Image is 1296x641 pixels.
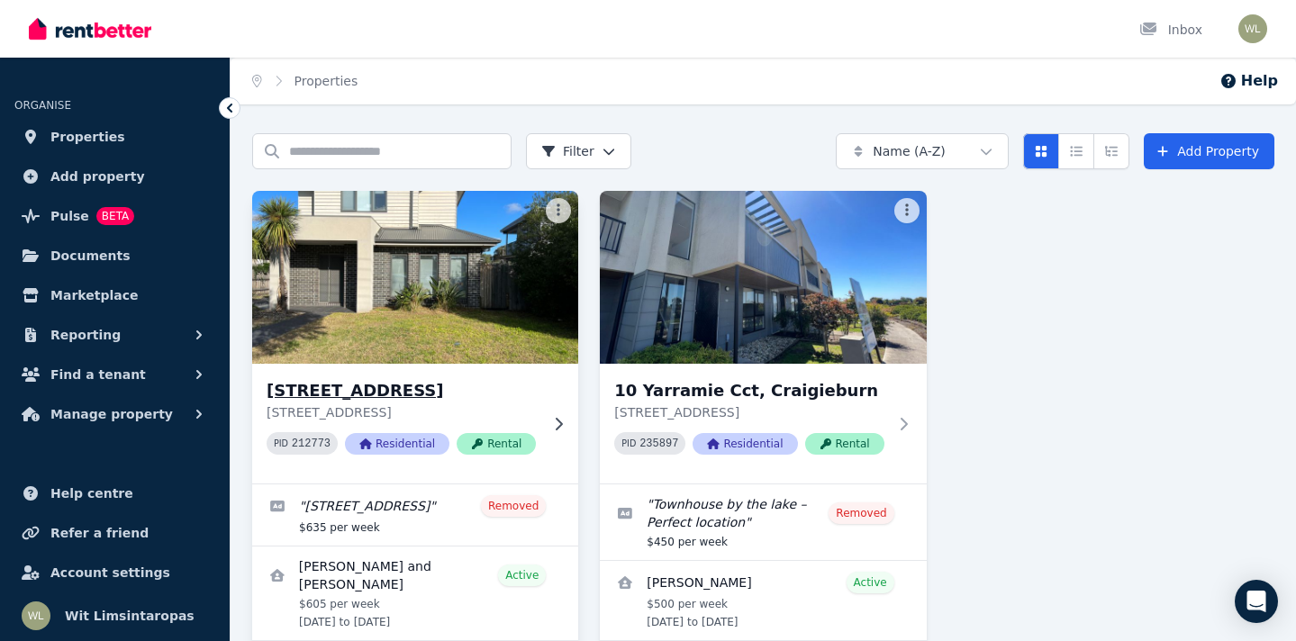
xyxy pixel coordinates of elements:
[50,403,173,425] span: Manage property
[50,126,125,148] span: Properties
[14,396,215,432] button: Manage property
[50,205,89,227] span: Pulse
[267,403,539,421] p: [STREET_ADDRESS]
[614,403,886,421] p: [STREET_ADDRESS]
[621,438,636,448] small: PID
[345,433,449,455] span: Residential
[14,238,215,274] a: Documents
[292,438,331,450] code: 212773
[614,378,886,403] h3: 10 Yarramie Cct, Craigieburn
[231,58,379,104] nav: Breadcrumb
[50,245,131,266] span: Documents
[1219,70,1278,92] button: Help
[1144,133,1274,169] a: Add Property
[600,191,926,364] img: 10 Yarramie Cct, Craigieburn
[274,438,288,448] small: PID
[600,484,926,560] a: Edit listing: Townhouse by the lake – Perfect location
[29,15,151,42] img: RentBetter
[295,74,358,88] a: Properties
[526,133,631,169] button: Filter
[50,324,121,346] span: Reporting
[50,284,138,306] span: Marketplace
[1023,133,1059,169] button: Card view
[639,438,678,450] code: 235897
[693,433,797,455] span: Residential
[1139,21,1202,39] div: Inbox
[14,99,71,112] span: ORGANISE
[873,142,946,160] span: Name (A-Z)
[14,555,215,591] a: Account settings
[546,198,571,223] button: More options
[14,515,215,551] a: Refer a friend
[14,475,215,511] a: Help centre
[14,158,215,194] a: Add property
[22,601,50,630] img: Wit Limsintaropas
[252,546,578,640] a: View details for Francesca Pacheco and Jessie Guevarra
[894,198,920,223] button: More options
[1093,133,1129,169] button: Expanded list view
[50,522,149,544] span: Refer a friend
[836,133,1009,169] button: Name (A-Z)
[65,605,195,627] span: Wit Limsintaropas
[457,433,536,455] span: Rental
[1235,580,1278,623] div: Open Intercom Messenger
[14,317,215,353] button: Reporting
[805,433,884,455] span: Rental
[541,142,594,160] span: Filter
[50,364,146,385] span: Find a tenant
[14,277,215,313] a: Marketplace
[14,198,215,234] a: PulseBETA
[252,191,578,483] a: 1/151 View St, Glenroy[STREET_ADDRESS][STREET_ADDRESS]PID 212773ResidentialRental
[1058,133,1094,169] button: Compact list view
[252,484,578,546] a: Edit listing: 151 View St
[50,562,170,583] span: Account settings
[1023,133,1129,169] div: View options
[1238,14,1267,43] img: Wit Limsintaropas
[96,207,134,225] span: BETA
[50,483,133,504] span: Help centre
[600,191,926,483] a: 10 Yarramie Cct, Craigieburn10 Yarramie Cct, Craigieburn[STREET_ADDRESS]PID 235897ResidentialRental
[14,357,215,393] button: Find a tenant
[244,186,586,368] img: 1/151 View St, Glenroy
[14,119,215,155] a: Properties
[50,166,145,187] span: Add property
[600,561,926,640] a: View details for Anna Anasis
[267,378,539,403] h3: [STREET_ADDRESS]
